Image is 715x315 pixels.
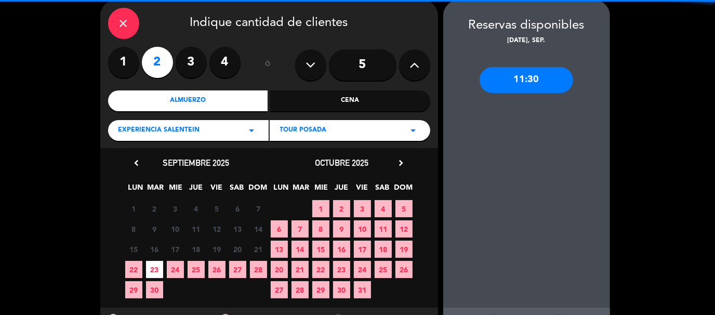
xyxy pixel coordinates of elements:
[108,8,430,39] div: Indique cantidad de clientes
[271,261,288,278] span: 20
[188,241,205,258] span: 18
[250,241,267,258] span: 21
[118,125,200,136] span: Experiencia Salentein
[394,181,411,199] span: DOM
[208,181,225,199] span: VIE
[125,241,142,258] span: 15
[188,181,205,199] span: JUE
[146,241,163,258] span: 16
[117,17,130,30] i: close
[250,200,267,217] span: 7
[375,220,392,238] span: 11
[271,241,288,258] span: 13
[272,181,289,199] span: LUN
[293,181,310,199] span: MAR
[354,261,371,278] span: 24
[395,200,413,217] span: 5
[131,157,142,168] i: chevron_left
[229,220,246,238] span: 13
[246,124,258,137] i: arrow_drop_down
[443,36,610,46] div: [DATE], sep.
[395,241,413,258] span: 19
[292,220,309,238] span: 7
[312,220,329,238] span: 8
[146,220,163,238] span: 9
[208,261,226,278] span: 26
[146,261,163,278] span: 23
[108,90,268,111] div: Almuerzo
[354,241,371,258] span: 17
[188,200,205,217] span: 4
[354,200,371,217] span: 3
[142,47,173,78] label: 2
[125,281,142,298] span: 29
[163,157,230,168] span: septiembre 2025
[167,200,184,217] span: 3
[270,90,430,111] div: Cena
[480,67,573,93] div: 11:30
[146,200,163,217] span: 2
[443,16,610,36] div: Reservas disponibles
[353,181,370,199] span: VIE
[271,220,288,238] span: 6
[354,281,371,298] span: 31
[167,181,184,199] span: MIE
[251,47,285,83] div: ó
[250,220,267,238] span: 14
[167,241,184,258] span: 17
[228,181,245,199] span: SAB
[315,157,368,168] span: octubre 2025
[312,200,329,217] span: 1
[127,181,144,199] span: LUN
[407,124,420,137] i: arrow_drop_down
[333,220,350,238] span: 9
[125,220,142,238] span: 8
[108,47,139,78] label: 1
[395,261,413,278] span: 26
[354,220,371,238] span: 10
[125,261,142,278] span: 22
[229,200,246,217] span: 6
[313,181,330,199] span: MIE
[312,241,329,258] span: 15
[147,181,164,199] span: MAR
[333,200,350,217] span: 2
[292,241,309,258] span: 14
[229,241,246,258] span: 20
[292,281,309,298] span: 28
[248,181,266,199] span: DOM
[250,261,267,278] span: 28
[208,200,226,217] span: 5
[176,47,207,78] label: 3
[312,261,329,278] span: 22
[167,220,184,238] span: 10
[292,261,309,278] span: 21
[146,281,163,298] span: 30
[375,241,392,258] span: 18
[208,220,226,238] span: 12
[125,200,142,217] span: 1
[396,157,407,168] i: chevron_right
[333,281,350,298] span: 30
[229,261,246,278] span: 27
[333,261,350,278] span: 23
[395,220,413,238] span: 12
[333,241,350,258] span: 16
[333,181,350,199] span: JUE
[374,181,391,199] span: SAB
[209,47,241,78] label: 4
[375,261,392,278] span: 25
[271,281,288,298] span: 27
[188,261,205,278] span: 25
[167,261,184,278] span: 24
[280,125,327,136] span: Tour Posada
[312,281,329,298] span: 29
[208,241,226,258] span: 19
[375,200,392,217] span: 4
[188,220,205,238] span: 11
